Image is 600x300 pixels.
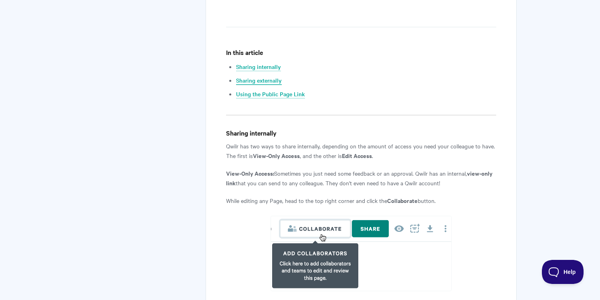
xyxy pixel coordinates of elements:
p: Qwilr has two ways to share internally, depending on the amount of access you need your colleague... [226,141,496,160]
iframe: Toggle Customer Support [542,260,584,284]
strong: Collaborate [387,196,418,205]
p: While editing any Page, head to the top right corner and click the button. [226,196,496,205]
p: Sometimes you just need some feedback or an approval. Qwilr has an internal, that you can send to... [226,168,496,188]
strong: View-Only Access [253,151,300,160]
strong: View-Only Access: [226,169,274,177]
strong: In this article [226,48,263,57]
a: Sharing externally [236,76,282,85]
h4: Sharing internally [226,128,496,138]
strong: Edit Access [342,151,372,160]
strong: view-only link [226,169,493,187]
a: Sharing internally [236,63,281,71]
a: Using the Public Page Link [236,90,305,99]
